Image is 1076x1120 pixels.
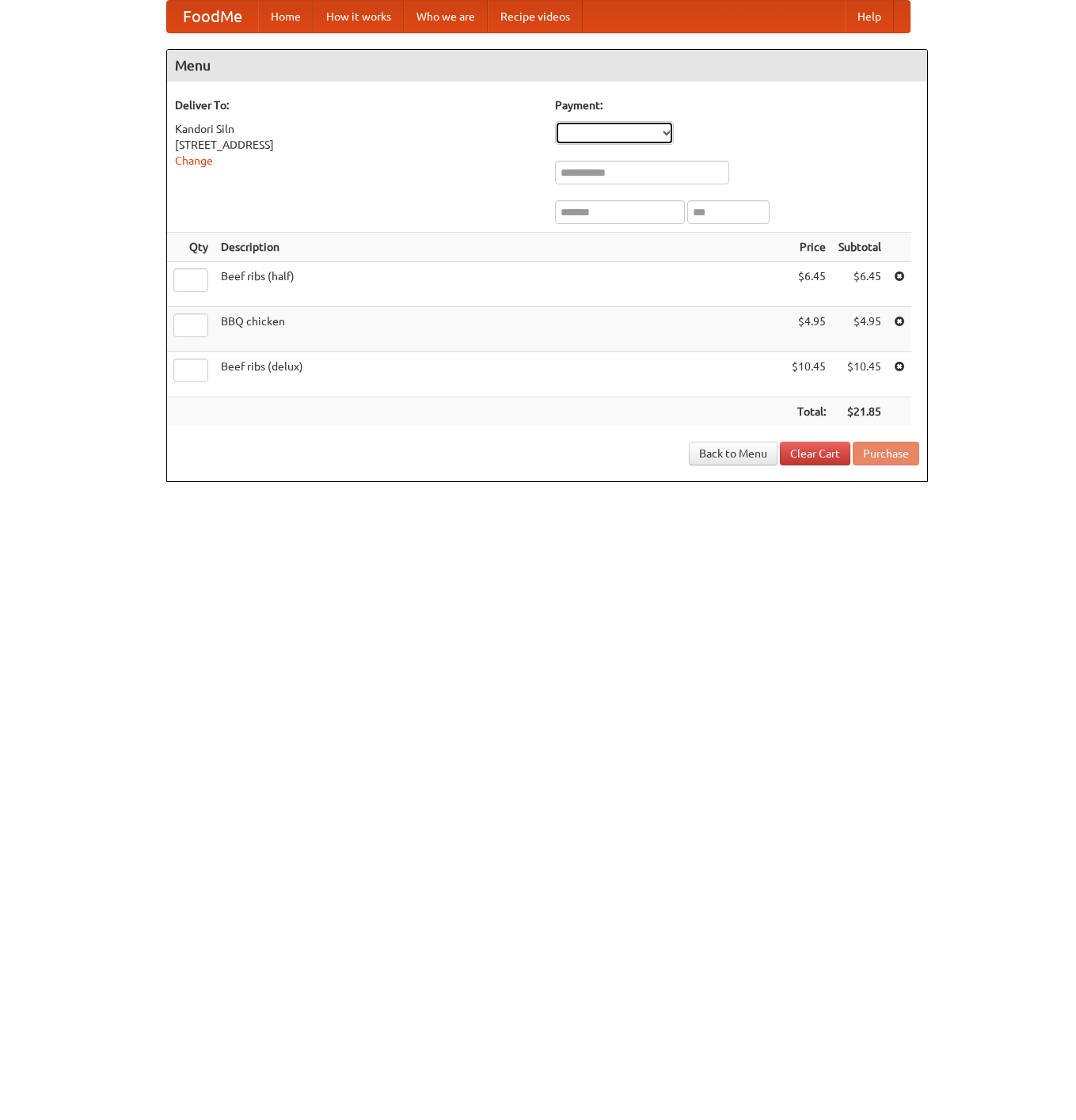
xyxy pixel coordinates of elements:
h4: Menu [167,50,927,82]
h5: Deliver To: [175,97,539,113]
th: Qty [167,233,215,262]
td: Beef ribs (delux) [215,352,785,397]
a: FoodMe [167,1,258,32]
a: Home [258,1,314,32]
a: Clear Cart [780,442,850,465]
div: Kandori Siln [175,121,539,137]
td: $4.95 [785,307,832,352]
th: Subtotal [832,233,888,262]
td: Beef ribs (half) [215,262,785,307]
a: Who we are [404,1,488,32]
h5: Payment: [555,97,919,113]
td: $4.95 [832,307,888,352]
td: $10.45 [832,352,888,397]
th: Description [215,233,785,262]
a: Back to Menu [689,442,778,465]
a: Recipe videos [488,1,583,32]
a: Help [845,1,894,32]
th: Price [785,233,832,262]
th: $21.85 [832,397,888,427]
td: $10.45 [785,352,832,397]
td: $6.45 [785,262,832,307]
div: [STREET_ADDRESS] [175,137,539,153]
button: Purchase [853,442,919,465]
a: Change [175,154,213,167]
td: $6.45 [832,262,888,307]
a: How it works [314,1,404,32]
th: Total: [785,397,832,427]
td: BBQ chicken [215,307,785,352]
